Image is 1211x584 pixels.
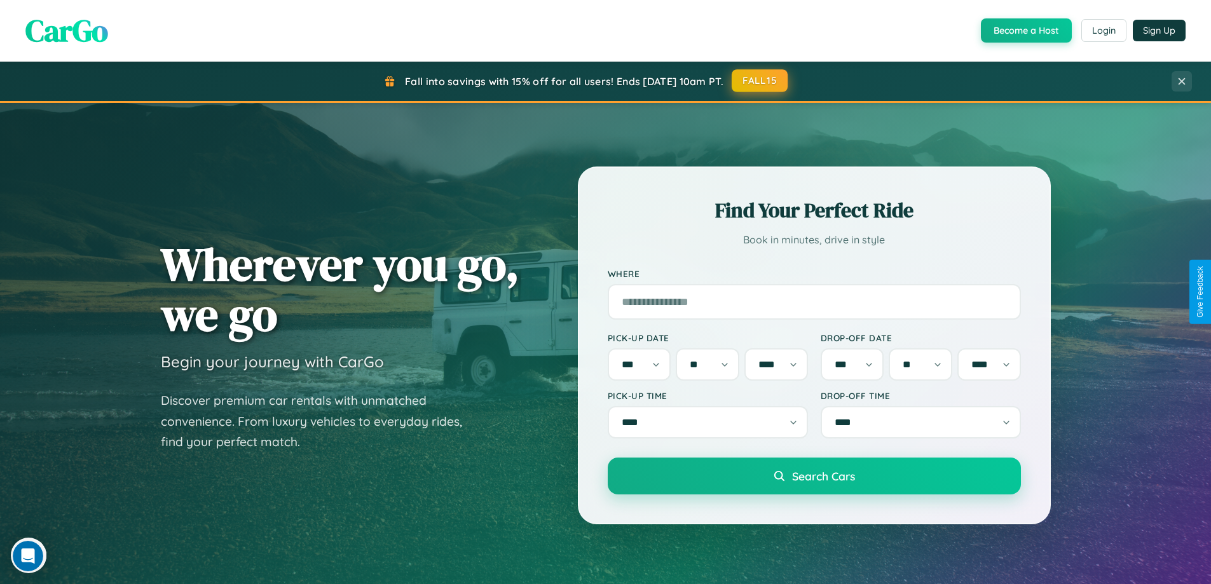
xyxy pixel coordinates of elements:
label: Pick-up Date [608,332,808,343]
button: Sign Up [1133,20,1186,41]
p: Discover premium car rentals with unmatched convenience. From luxury vehicles to everyday rides, ... [161,390,479,452]
button: Login [1081,19,1126,42]
p: Book in minutes, drive in style [608,231,1021,249]
label: Drop-off Date [821,332,1021,343]
span: CarGo [25,10,108,51]
button: Become a Host [981,18,1072,43]
h1: Wherever you go, we go [161,239,519,339]
iframe: Intercom live chat [13,541,43,571]
div: Open Intercom Messenger [5,5,236,40]
label: Pick-up Time [608,390,808,401]
label: Where [608,268,1021,279]
span: Search Cars [792,469,855,483]
button: FALL15 [732,69,788,92]
iframe: Intercom live chat discovery launcher [11,538,46,573]
div: Give Feedback [1196,266,1205,318]
label: Drop-off Time [821,390,1021,401]
h3: Begin your journey with CarGo [161,352,384,371]
button: Search Cars [608,458,1021,494]
span: Fall into savings with 15% off for all users! Ends [DATE] 10am PT. [405,75,723,88]
h2: Find Your Perfect Ride [608,196,1021,224]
